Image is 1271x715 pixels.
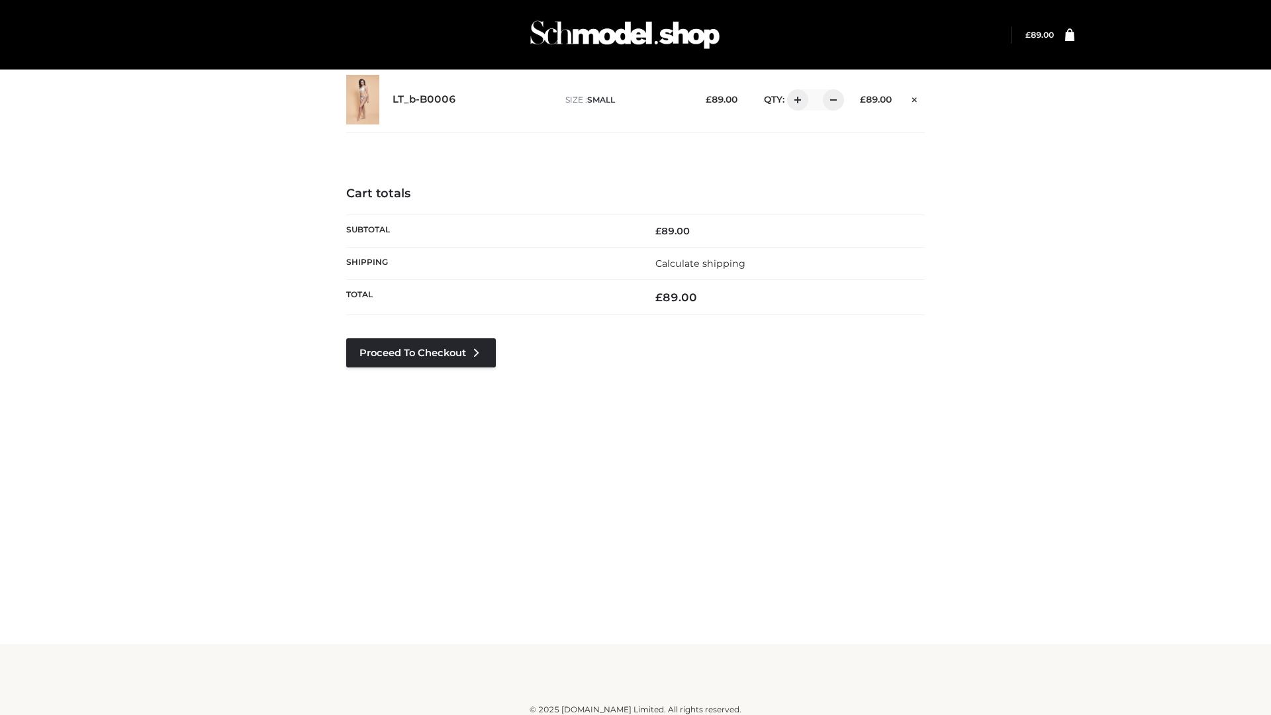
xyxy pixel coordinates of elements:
h4: Cart totals [346,187,925,201]
th: Total [346,280,635,315]
a: Proceed to Checkout [346,338,496,367]
span: SMALL [587,95,615,105]
span: £ [655,291,663,304]
span: £ [655,225,661,237]
th: Shipping [346,247,635,279]
th: Subtotal [346,215,635,247]
bdi: 89.00 [1025,30,1054,40]
bdi: 89.00 [655,291,697,304]
bdi: 89.00 [860,94,892,105]
img: LT_b-B0006 - SMALL [346,75,379,124]
span: £ [706,94,712,105]
p: size : [565,94,685,106]
a: Calculate shipping [655,258,745,269]
a: LT_b-B0006 [393,93,456,106]
a: Remove this item [905,89,925,107]
div: QTY: [751,89,839,111]
span: £ [1025,30,1031,40]
bdi: 89.00 [706,94,737,105]
a: £89.00 [1025,30,1054,40]
span: £ [860,94,866,105]
bdi: 89.00 [655,225,690,237]
img: Schmodel Admin 964 [526,9,724,61]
